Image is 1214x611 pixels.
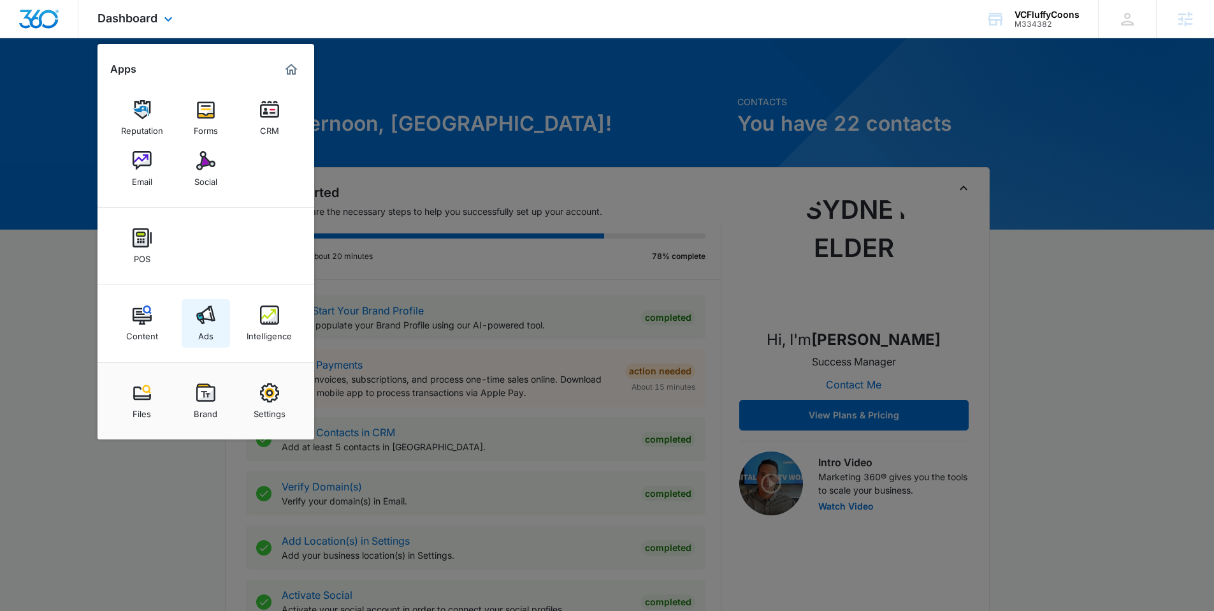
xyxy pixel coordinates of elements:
[194,170,217,187] div: Social
[132,170,152,187] div: Email
[141,75,215,84] div: Keywords by Traffic
[133,402,151,419] div: Files
[194,119,218,136] div: Forms
[198,325,213,341] div: Ads
[118,145,166,193] a: Email
[36,20,62,31] div: v 4.0.25
[182,299,230,348] a: Ads
[281,59,301,80] a: Marketing 360® Dashboard
[254,402,285,419] div: Settings
[118,299,166,348] a: Content
[1015,10,1080,20] div: account name
[182,94,230,142] a: Forms
[118,94,166,142] a: Reputation
[247,325,292,341] div: Intelligence
[245,299,294,348] a: Intelligence
[245,377,294,425] a: Settings
[182,377,230,425] a: Brand
[110,63,136,75] h2: Apps
[34,74,45,84] img: tab_domain_overview_orange.svg
[126,325,158,341] div: Content
[33,33,140,43] div: Domain: [DOMAIN_NAME]
[127,74,137,84] img: tab_keywords_by_traffic_grey.svg
[182,145,230,193] a: Social
[48,75,114,84] div: Domain Overview
[20,20,31,31] img: logo_orange.svg
[245,94,294,142] a: CRM
[20,33,31,43] img: website_grey.svg
[1015,20,1080,29] div: account id
[121,119,163,136] div: Reputation
[118,377,166,425] a: Files
[194,402,217,419] div: Brand
[260,119,279,136] div: CRM
[134,247,150,264] div: POS
[118,222,166,270] a: POS
[98,11,157,25] span: Dashboard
